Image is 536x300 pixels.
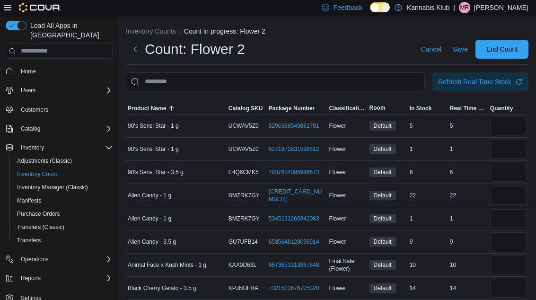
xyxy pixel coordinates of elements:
[2,253,116,266] button: Operations
[408,143,448,155] div: 1
[369,214,396,223] span: Default
[9,207,116,221] button: Purchase Orders
[228,238,258,246] span: GU7UFB14
[227,103,267,114] button: Catalog SKU
[128,261,206,269] span: Animal Face x Kush Mints - 1 g
[21,125,40,132] span: Catalog
[13,182,92,193] a: Inventory Manager (Classic)
[13,235,113,246] span: Transfers
[13,208,113,220] span: Purchase Orders
[17,104,52,115] a: Customers
[408,282,448,294] div: 14
[269,238,319,246] a: 6535648128096914
[13,195,113,206] span: Manifests
[453,2,455,13] p: |
[13,221,68,233] a: Transfers (Classic)
[269,188,325,203] a: [CREDIT_CARD_NUMBER]
[450,105,486,112] span: Real Time Stock
[17,273,44,284] button: Reports
[329,192,346,199] span: Flower
[449,40,472,59] button: Save
[21,144,44,151] span: Inventory
[17,85,39,96] button: Users
[2,64,116,78] button: Home
[13,168,61,180] a: Inventory Count
[17,184,88,191] span: Inventory Manager (Classic)
[448,236,488,247] div: 9
[448,259,488,271] div: 10
[128,122,179,130] span: 90's Sensi Star - 1 g
[228,105,263,112] span: Catalog SKU
[17,123,113,134] span: Catalog
[228,284,258,292] span: KPJNUFRA
[269,284,319,292] a: 7321523676725320
[126,40,145,59] button: Next
[370,2,390,12] input: Dark Mode
[9,154,116,168] button: Adjustments (Classic)
[369,283,396,293] span: Default
[13,182,113,193] span: Inventory Manager (Classic)
[17,142,48,153] button: Inventory
[432,72,528,91] button: Refresh Real Time Stock
[333,3,362,12] span: Feedback
[488,103,528,114] button: Quantity
[410,105,432,112] span: In Stock
[448,167,488,178] div: 6
[128,215,171,222] span: Alien Candy - 1 g
[17,104,113,115] span: Customers
[17,254,53,265] button: Operations
[17,223,64,231] span: Transfers (Classic)
[448,103,488,114] button: Real Time Stock
[369,191,396,200] span: Default
[448,143,488,155] div: 1
[448,190,488,201] div: 22
[9,181,116,194] button: Inventory Manager (Classic)
[408,103,448,114] button: In Stock
[329,168,346,176] span: Flower
[269,261,319,269] a: 6573653313867648
[2,103,116,116] button: Customers
[26,21,113,40] span: Load All Apps in [GEOGRAPHIC_DATA]
[13,195,45,206] a: Manifests
[329,215,346,222] span: Flower
[269,215,319,222] a: 5345131260342083
[486,44,518,54] span: End Count
[2,141,116,154] button: Inventory
[408,213,448,224] div: 1
[17,123,44,134] button: Catalog
[269,122,319,130] a: 5296368549861701
[128,284,196,292] span: Black Cherry Gelato - 3.5 g
[184,27,265,35] button: Count in progress: Flower 2
[228,168,259,176] span: E4Q6CMK5
[128,238,176,246] span: Alien Candy - 3.5 g
[269,168,319,176] a: 7837684095996673
[374,261,392,269] span: Default
[327,103,367,114] button: Classification
[17,197,41,204] span: Manifests
[126,27,176,35] button: Inventory Counts
[21,274,41,282] span: Reports
[2,272,116,285] button: Reports
[374,145,392,153] span: Default
[421,44,441,54] span: Cancel
[21,68,36,75] span: Home
[408,167,448,178] div: 6
[269,145,319,153] a: 8271872831596512
[17,210,60,218] span: Purchase Orders
[17,65,113,77] span: Home
[126,72,425,91] input: This is a search bar. After typing your query, hit enter to filter the results lower in the page.
[17,157,72,165] span: Adjustments (Classic)
[2,84,116,97] button: Users
[490,105,513,112] span: Quantity
[369,121,396,131] span: Default
[128,192,171,199] span: Alien Candy - 1 g
[228,122,259,130] span: UCWAV5Z0
[438,77,511,87] div: Refresh Real Time Stock
[9,221,116,234] button: Transfers (Classic)
[408,236,448,247] div: 9
[9,168,116,181] button: Inventory Count
[228,215,260,222] span: BMZRK7GY
[369,104,386,112] span: Room
[408,259,448,271] div: 10
[374,214,392,223] span: Default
